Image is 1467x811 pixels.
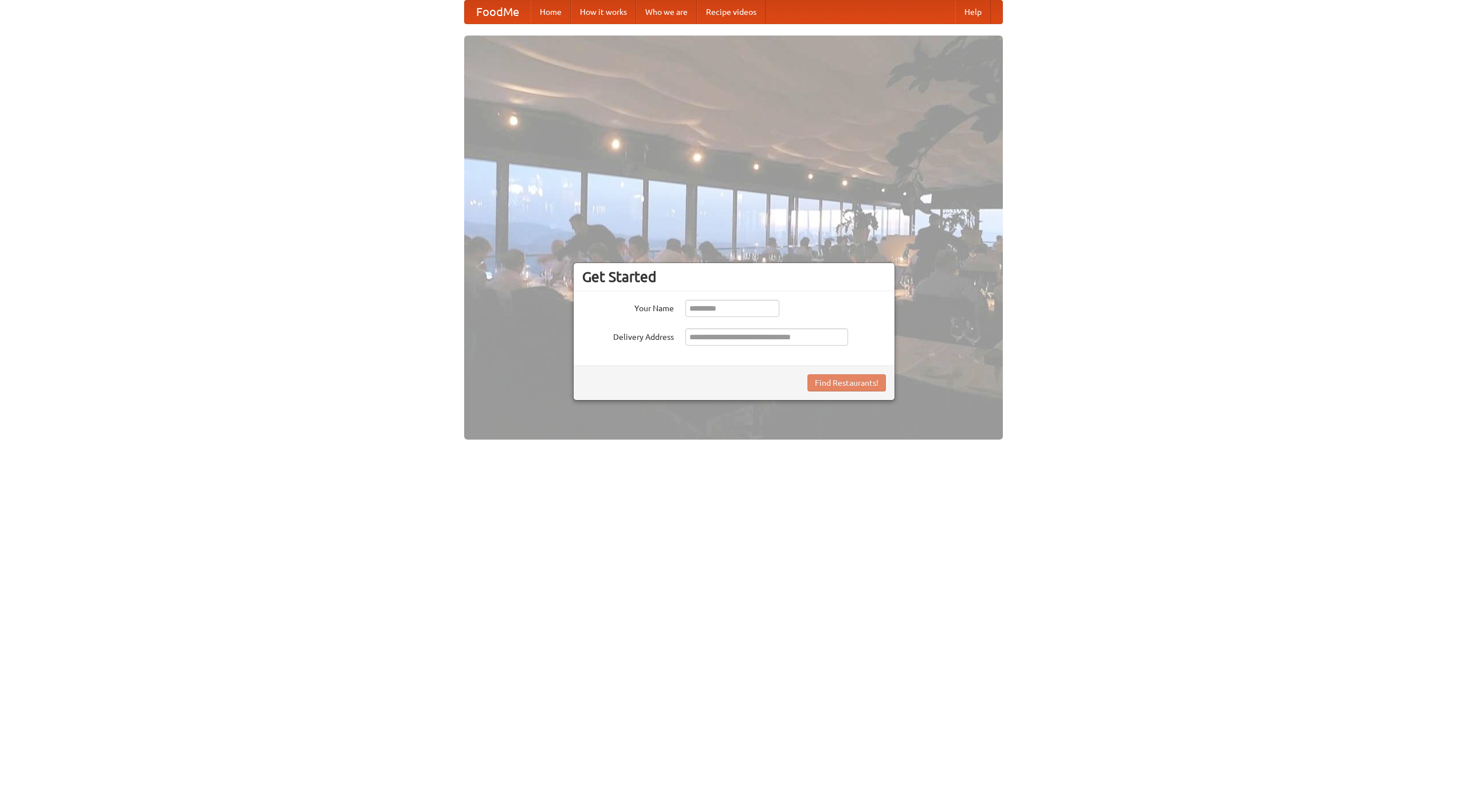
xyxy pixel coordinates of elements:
a: Who we are [636,1,697,23]
h3: Get Started [582,268,886,285]
a: FoodMe [465,1,531,23]
a: Help [955,1,991,23]
label: Delivery Address [582,328,674,343]
label: Your Name [582,300,674,314]
button: Find Restaurants! [807,374,886,391]
a: How it works [571,1,636,23]
a: Recipe videos [697,1,766,23]
a: Home [531,1,571,23]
